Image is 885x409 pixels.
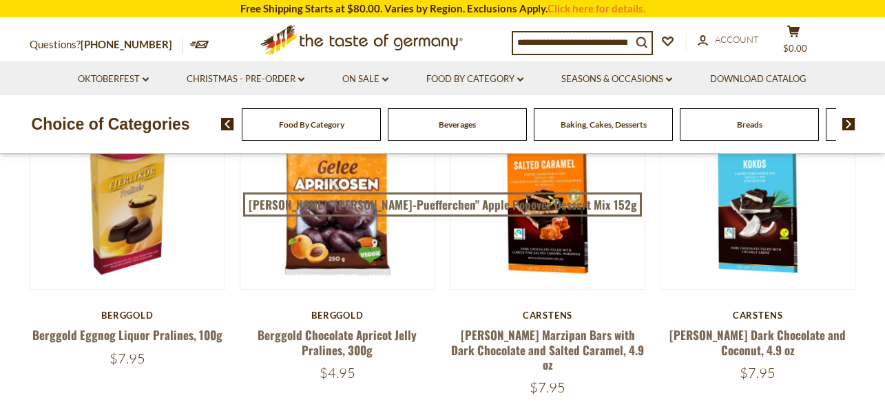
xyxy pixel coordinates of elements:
[710,72,806,87] a: Download Catalog
[450,310,646,321] div: Carstens
[426,72,523,87] a: Food By Category
[279,119,344,130] a: Food By Category
[32,326,222,343] a: Berggold Eggnog Liquor Pralines, 100g
[240,310,436,321] div: Berggold
[240,94,435,289] img: Berggold Chocolate Apricot Jelly Pralines, 300g
[30,310,226,321] div: Berggold
[773,25,815,59] button: $0.00
[78,72,149,87] a: Oktoberfest
[561,119,647,130] a: Baking, Cakes, Desserts
[451,326,644,373] a: [PERSON_NAME] Marzipan Bars with Dark Chocolate and Salted Caramel, 4.9 oz
[110,350,145,367] span: $7.95
[342,72,388,87] a: On Sale
[698,32,759,48] a: Account
[842,118,855,130] img: next arrow
[783,43,807,54] span: $0.00
[660,310,856,321] div: Carstens
[30,36,183,54] p: Questions?
[660,94,855,289] img: Carstens Luebecker Dark Chocolate and Coconut, 4.9 oz
[561,72,672,87] a: Seasons & Occasions
[258,326,417,358] a: Berggold Chocolate Apricot Jelly Pralines, 300g
[737,119,762,130] a: Breads
[221,118,234,130] img: previous arrow
[715,34,759,45] span: Account
[548,2,645,14] a: Click here for details.
[740,364,775,381] span: $7.95
[30,94,225,289] img: Berggold Eggnog Liquor Pralines, 100g
[187,72,304,87] a: Christmas - PRE-ORDER
[243,192,642,217] a: [PERSON_NAME] "[PERSON_NAME]-Puefferchen" Apple Popover Dessert Mix 152g
[530,379,565,396] span: $7.95
[439,119,476,130] a: Beverages
[669,326,846,358] a: [PERSON_NAME] Dark Chocolate and Coconut, 4.9 oz
[320,364,355,381] span: $4.95
[81,38,172,50] a: [PHONE_NUMBER]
